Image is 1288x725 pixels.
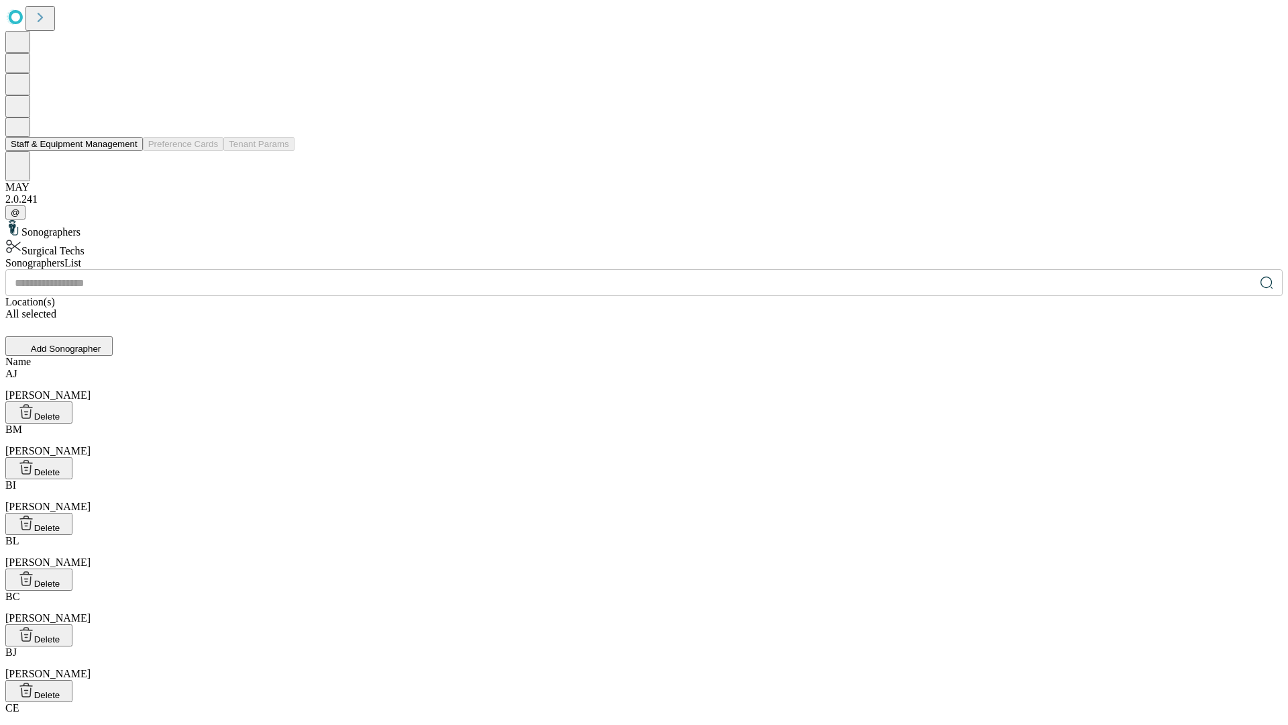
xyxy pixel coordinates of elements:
[5,238,1283,257] div: Surgical Techs
[5,646,1283,680] div: [PERSON_NAME]
[5,220,1283,238] div: Sonographers
[5,680,72,702] button: Delete
[5,424,22,435] span: BM
[5,308,1283,320] div: All selected
[143,137,223,151] button: Preference Cards
[5,569,72,591] button: Delete
[31,344,101,354] span: Add Sonographer
[11,207,20,217] span: @
[5,624,72,646] button: Delete
[5,457,72,479] button: Delete
[5,193,1283,205] div: 2.0.241
[34,690,60,700] span: Delete
[5,137,143,151] button: Staff & Equipment Management
[34,634,60,644] span: Delete
[5,356,1283,368] div: Name
[34,523,60,533] span: Delete
[5,479,1283,513] div: [PERSON_NAME]
[34,467,60,477] span: Delete
[5,424,1283,457] div: [PERSON_NAME]
[5,513,72,535] button: Delete
[5,368,17,379] span: AJ
[5,205,25,220] button: @
[223,137,294,151] button: Tenant Params
[5,368,1283,401] div: [PERSON_NAME]
[5,591,19,602] span: BC
[5,401,72,424] button: Delete
[5,591,1283,624] div: [PERSON_NAME]
[5,296,55,307] span: Location(s)
[34,579,60,589] span: Delete
[34,412,60,422] span: Delete
[5,646,17,658] span: BJ
[5,535,1283,569] div: [PERSON_NAME]
[5,181,1283,193] div: MAY
[5,535,19,546] span: BL
[5,702,19,714] span: CE
[5,336,113,356] button: Add Sonographer
[5,479,16,491] span: BI
[5,257,1283,269] div: Sonographers List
